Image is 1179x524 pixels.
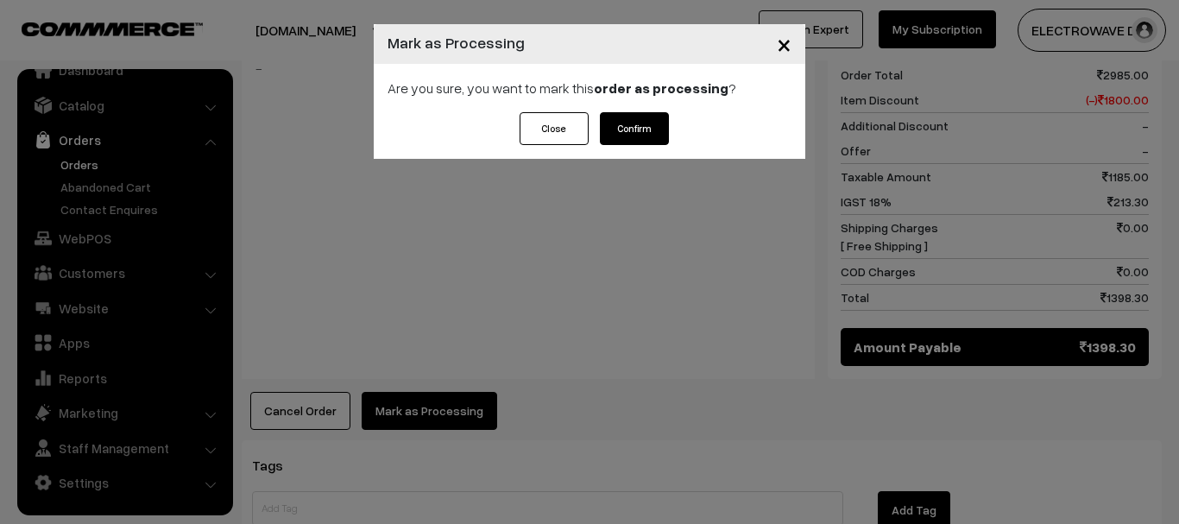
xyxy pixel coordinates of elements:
h4: Mark as Processing [388,31,525,54]
button: Confirm [600,112,669,145]
div: Are you sure, you want to mark this ? [374,64,805,112]
button: Close [520,112,589,145]
button: Close [763,17,805,71]
strong: order as processing [594,79,728,97]
span: × [777,28,791,60]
